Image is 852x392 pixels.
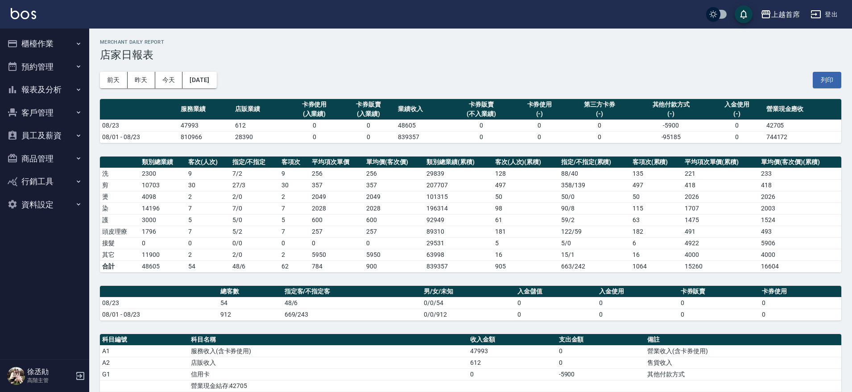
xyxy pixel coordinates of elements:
[710,120,764,131] td: 0
[364,260,424,272] td: 900
[396,131,450,143] td: 839357
[493,179,559,191] td: 497
[27,367,73,376] h5: 徐丞勛
[682,237,759,249] td: 4922
[11,8,36,19] img: Logo
[100,260,140,272] td: 合計
[100,345,189,357] td: A1
[635,109,707,119] div: (-)
[100,179,140,191] td: 剪
[452,109,510,119] div: (不入業績)
[189,380,468,392] td: 營業現金結存:42705
[493,214,559,226] td: 61
[468,334,557,346] th: 收入金額
[233,131,287,143] td: 28390
[230,202,280,214] td: 7 / 0
[100,157,841,272] table: a dense table
[100,191,140,202] td: 燙
[682,202,759,214] td: 1707
[186,249,230,260] td: 2
[279,226,310,237] td: 7
[100,72,128,88] button: 前天
[287,120,342,131] td: 0
[186,226,230,237] td: 7
[760,297,841,309] td: 0
[630,157,682,168] th: 客項次(累積)
[493,157,559,168] th: 客次(人次)(累積)
[422,286,515,297] th: 男/女/未知
[218,297,282,309] td: 54
[682,191,759,202] td: 2026
[140,168,186,179] td: 2300
[422,297,515,309] td: 0/0/54
[567,131,632,143] td: 0
[764,131,841,143] td: 744172
[559,202,630,214] td: 90 / 8
[645,334,841,346] th: 備註
[493,202,559,214] td: 98
[4,78,86,101] button: 報表及分析
[279,191,310,202] td: 2
[633,131,710,143] td: -95185
[100,168,140,179] td: 洗
[759,260,841,272] td: 16604
[424,237,492,249] td: 29531
[343,100,393,109] div: 卡券販賣
[424,191,492,202] td: 101315
[396,120,450,131] td: 48605
[140,249,186,260] td: 11900
[759,157,841,168] th: 單均價(客次價)(累積)
[182,72,216,88] button: [DATE]
[140,157,186,168] th: 類別總業績
[424,202,492,214] td: 196314
[493,260,559,272] td: 905
[230,226,280,237] td: 5 / 2
[710,131,764,143] td: 0
[100,39,841,45] h2: Merchant Daily Report
[682,168,759,179] td: 221
[140,237,186,249] td: 0
[569,109,630,119] div: (-)
[100,120,178,131] td: 08/23
[559,226,630,237] td: 122 / 59
[468,368,557,380] td: 0
[140,179,186,191] td: 10703
[100,226,140,237] td: 頭皮理療
[310,179,364,191] td: 357
[4,55,86,78] button: 預約管理
[678,297,760,309] td: 0
[630,260,682,272] td: 1064
[597,286,678,297] th: 入金使用
[100,334,189,346] th: 科目編號
[186,157,230,168] th: 客次(人次)
[468,357,557,368] td: 612
[186,237,230,249] td: 0
[140,202,186,214] td: 14196
[189,345,468,357] td: 服務收入(含卡券使用)
[557,368,645,380] td: -5900
[759,226,841,237] td: 493
[559,191,630,202] td: 50 / 0
[186,191,230,202] td: 2
[230,237,280,249] td: 0 / 0
[310,226,364,237] td: 257
[7,367,25,385] img: Person
[452,100,510,109] div: 卡券販賣
[682,179,759,191] td: 418
[493,168,559,179] td: 128
[218,286,282,297] th: 總客數
[287,131,342,143] td: 0
[678,309,760,320] td: 0
[764,99,841,120] th: 營業現金應收
[290,100,339,109] div: 卡券使用
[597,297,678,309] td: 0
[759,191,841,202] td: 2026
[757,5,803,24] button: 上越首席
[233,120,287,131] td: 612
[279,168,310,179] td: 9
[759,202,841,214] td: 2003
[559,214,630,226] td: 59 / 2
[712,100,762,109] div: 入金使用
[559,237,630,249] td: 5 / 0
[140,226,186,237] td: 1796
